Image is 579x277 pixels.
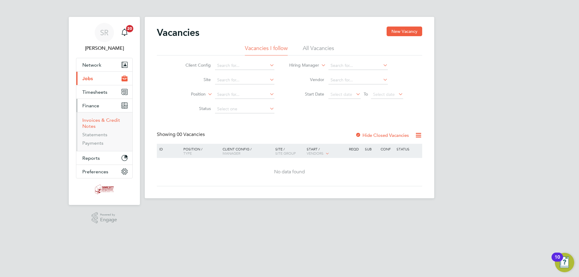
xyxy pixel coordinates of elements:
[215,61,274,70] input: Search for...
[284,62,319,68] label: Hiring Manager
[176,62,211,68] label: Client Config
[119,23,131,42] a: 20
[126,25,133,32] span: 20
[355,132,409,138] label: Hide Closed Vacancies
[76,151,132,165] button: Reports
[245,45,288,55] li: Vacancies I follow
[347,144,363,154] div: Reqd
[100,212,117,217] span: Powered by
[92,212,117,224] a: Powered byEngage
[373,92,395,97] span: Select date
[363,144,379,154] div: Sub
[307,151,324,156] span: Vendors
[395,144,421,154] div: Status
[76,99,132,112] button: Finance
[183,151,192,156] span: Type
[171,91,206,97] label: Position
[362,90,370,98] span: To
[215,90,274,99] input: Search for...
[555,253,574,272] button: Open Resource Center, 10 new notifications
[82,155,100,161] span: Reports
[176,106,211,111] label: Status
[82,117,120,129] a: Invoices & Credit Notes
[69,17,140,205] nav: Main navigation
[82,140,103,146] a: Payments
[176,77,211,82] label: Site
[289,77,324,82] label: Vendor
[76,23,133,52] a: SR[PERSON_NAME]
[158,144,179,154] div: ID
[387,27,422,36] button: New Vacancy
[221,144,274,158] div: Client Config /
[82,169,108,175] span: Preferences
[82,89,107,95] span: Timesheets
[215,76,274,84] input: Search for...
[76,165,132,178] button: Preferences
[76,85,132,99] button: Timesheets
[76,45,133,52] span: Scott Ridgers
[100,217,117,222] span: Engage
[157,27,199,39] h2: Vacancies
[555,257,560,265] div: 10
[289,91,324,97] label: Start Date
[82,103,99,109] span: Finance
[275,151,296,156] span: Site Group
[379,144,395,154] div: Conf
[274,144,305,158] div: Site /
[179,144,221,158] div: Position /
[76,112,132,151] div: Finance
[95,184,114,194] img: simcott-logo-retina.png
[76,184,133,194] a: Go to home page
[305,144,347,159] div: Start /
[76,58,132,71] button: Network
[82,62,101,68] span: Network
[177,131,205,137] span: 00 Vacancies
[328,76,388,84] input: Search for...
[157,131,206,138] div: Showing
[215,105,274,113] input: Select one
[303,45,334,55] li: All Vacancies
[76,72,132,85] button: Jobs
[100,29,109,36] span: SR
[331,92,352,97] span: Select date
[82,76,93,81] span: Jobs
[82,132,107,137] a: Statements
[158,169,421,175] div: No data found
[328,61,388,70] input: Search for...
[223,151,240,156] span: Manager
